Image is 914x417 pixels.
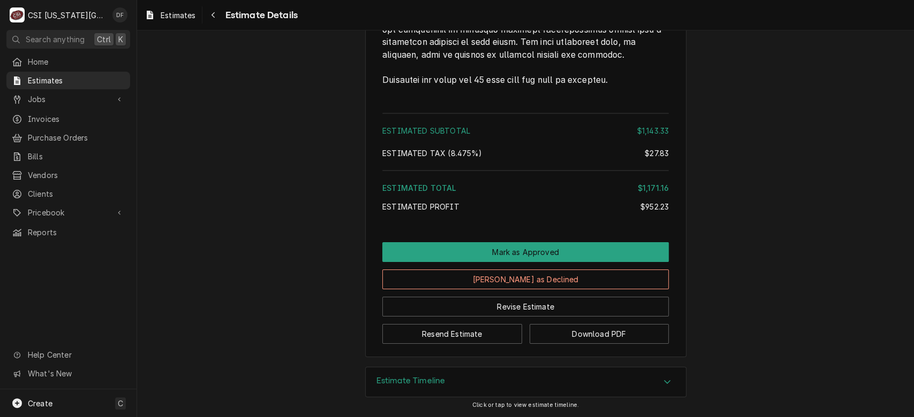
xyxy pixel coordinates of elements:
[28,349,124,360] span: Help Center
[6,148,130,165] a: Bills
[222,8,298,22] span: Estimate Details
[382,297,669,316] button: Revise Estimate
[382,125,669,136] div: Estimated Subtotal
[382,182,669,194] div: Estimated Total
[382,242,669,262] button: Mark as Approved
[382,109,669,220] div: Amount Summary
[637,125,669,136] div: $1,143.33
[6,72,130,89] a: Estimates
[638,182,669,194] div: $1,171.16
[382,183,456,192] span: Estimated Total
[6,346,130,364] a: Go to Help Center
[6,110,130,128] a: Invoices
[97,34,111,45] span: Ctrl
[6,90,130,108] a: Go to Jobs
[6,204,130,221] a: Go to Pricebook
[530,324,669,344] button: Download PDF
[118,34,123,45] span: K
[382,242,669,262] div: Button Group Row
[112,7,127,22] div: David Fannin's Avatar
[10,7,25,22] div: C
[10,7,25,22] div: CSI Kansas City's Avatar
[382,316,669,344] div: Button Group Row
[382,148,669,159] div: Estimated Tax
[6,185,130,203] a: Clients
[640,201,669,212] div: $952.23
[28,207,109,218] span: Pricebook
[6,223,130,241] a: Reports
[6,365,130,382] a: Go to What's New
[645,148,669,159] div: $27.83
[382,289,669,316] div: Button Group Row
[28,75,125,86] span: Estimates
[382,242,669,344] div: Button Group
[161,10,195,21] span: Estimates
[205,6,222,24] button: Navigate back
[28,10,107,21] div: CSI [US_STATE][GEOGRAPHIC_DATA]
[382,149,482,158] span: Estimated Tax ( 8.475% )
[472,401,579,408] span: Click or tap to view estimate timeline.
[376,376,445,386] h3: Estimate Timeline
[28,188,125,199] span: Clients
[112,7,127,22] div: DF
[6,53,130,71] a: Home
[6,129,130,146] a: Purchase Orders
[118,398,123,409] span: C
[365,367,686,398] div: Estimate Timeline
[140,6,200,24] a: Estimates
[6,30,130,49] button: Search anythingCtrlK
[382,201,669,212] div: Estimated Profit
[366,367,686,397] button: Accordion Details Expand Trigger
[382,202,459,211] span: Estimated Profit
[28,94,109,105] span: Jobs
[28,132,125,143] span: Purchase Orders
[382,324,522,344] button: Resend Estimate
[28,151,125,162] span: Bills
[28,227,125,238] span: Reports
[366,367,686,397] div: Accordion Header
[28,113,125,125] span: Invoices
[26,34,85,45] span: Search anything
[382,262,669,289] div: Button Group Row
[28,169,125,181] span: Vendors
[382,269,669,289] button: [PERSON_NAME] as Declined
[382,126,470,135] span: Estimated Subtotal
[28,56,125,67] span: Home
[28,399,52,408] span: Create
[28,368,124,379] span: What's New
[6,166,130,184] a: Vendors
